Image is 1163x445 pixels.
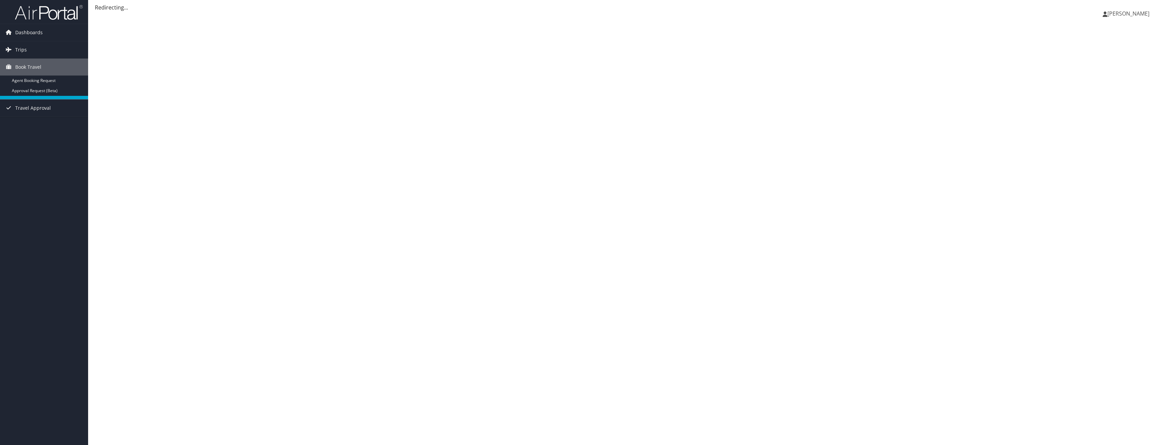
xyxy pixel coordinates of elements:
[1107,10,1149,17] span: [PERSON_NAME]
[15,41,27,58] span: Trips
[15,59,41,76] span: Book Travel
[95,3,1156,12] div: Redirecting...
[15,24,43,41] span: Dashboards
[15,4,83,20] img: airportal-logo.png
[1103,3,1156,24] a: [PERSON_NAME]
[15,100,51,116] span: Travel Approval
